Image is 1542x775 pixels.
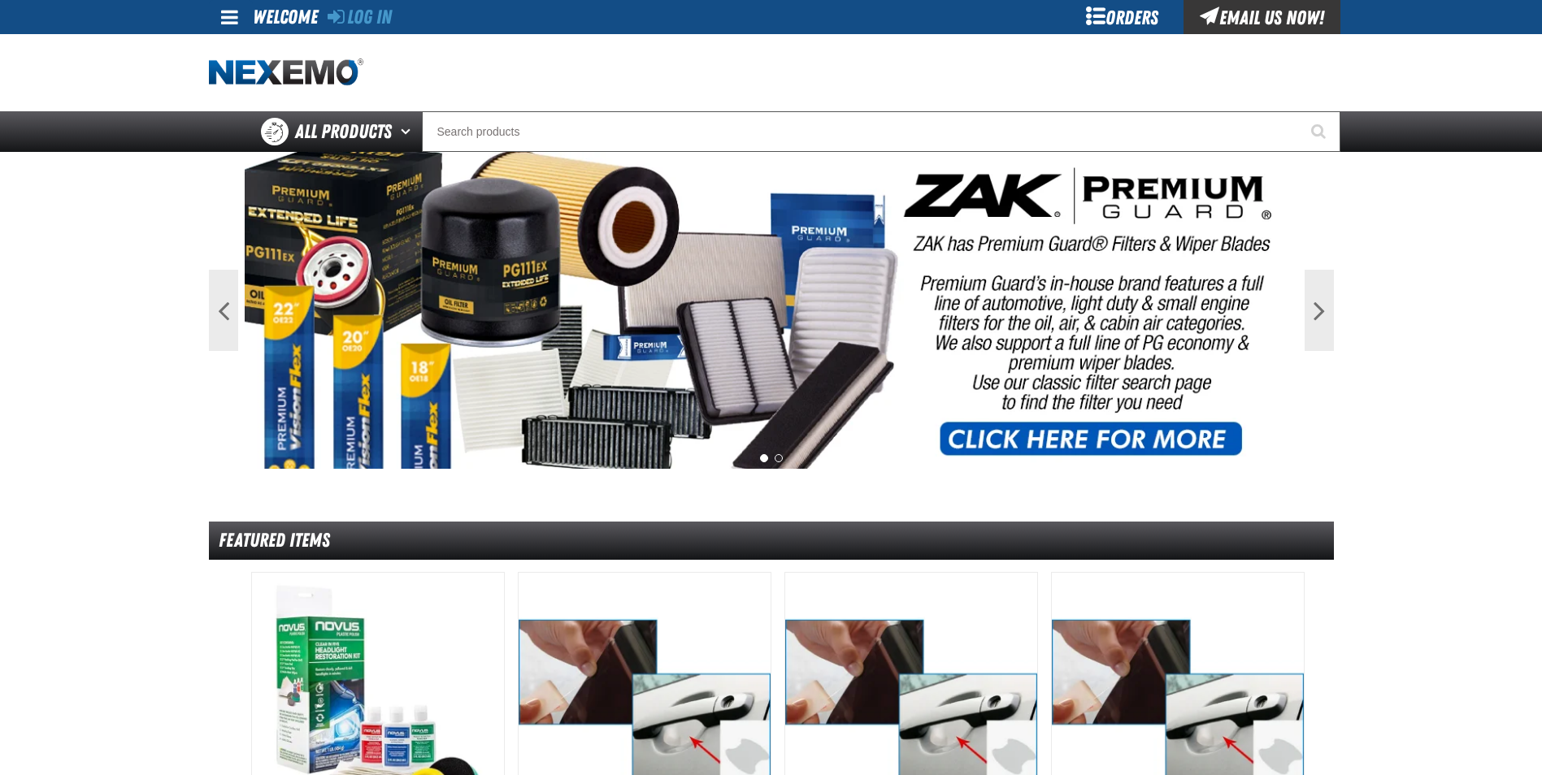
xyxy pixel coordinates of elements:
button: 1 of 2 [760,454,768,462]
button: Open All Products pages [395,111,422,152]
button: Previous [209,270,238,351]
img: PG Filters & Wipers [245,152,1298,469]
img: Nexemo logo [209,58,363,87]
input: Search [422,111,1340,152]
span: All Products [295,117,392,146]
button: 2 of 2 [775,454,783,462]
div: Featured Items [209,522,1334,560]
button: Start Searching [1300,111,1340,152]
a: Log In [328,6,392,28]
button: Next [1305,270,1334,351]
